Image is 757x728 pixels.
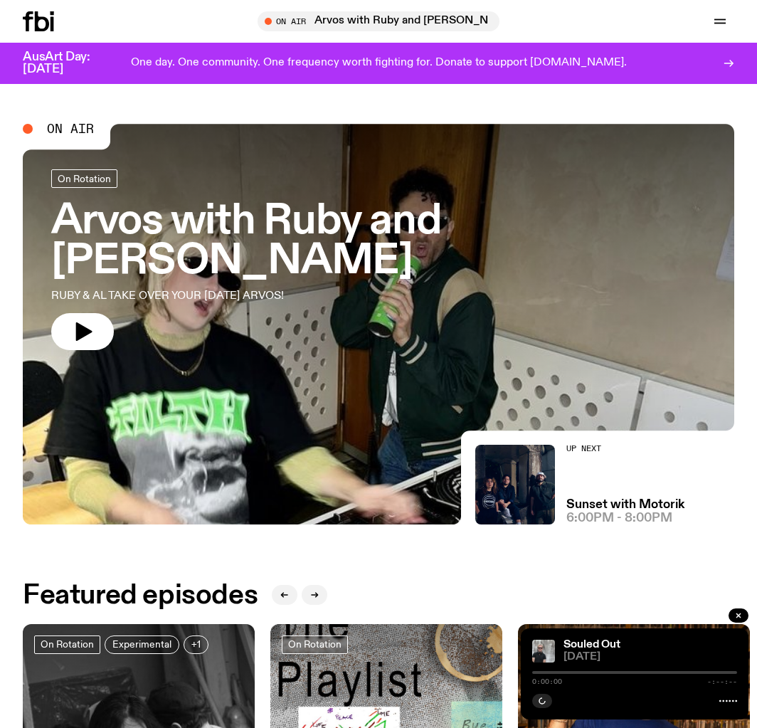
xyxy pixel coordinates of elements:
a: Experimental [105,635,179,654]
a: Souled Out [563,639,620,650]
h3: Arvos with Ruby and [PERSON_NAME] [51,202,706,282]
h3: AusArt Day: [DATE] [23,51,114,75]
span: +1 [191,639,201,650]
span: On Rotation [41,639,94,650]
span: On Rotation [58,173,111,184]
a: Sunset with Motorik [566,499,684,511]
p: One day. One community. One frequency worth fighting for. Donate to support [DOMAIN_NAME]. [131,57,627,70]
img: Stephen looks directly at the camera, wearing a black tee, black sunglasses and headphones around... [532,640,555,663]
h2: Up Next [566,445,684,453]
h2: Featured episodes [23,583,258,608]
a: Ruby wears a Collarbones t shirt and pretends to play the DJ decks, Al sings into a pringles can.... [23,124,734,524]
span: On Air [47,122,94,135]
a: On Rotation [51,169,117,188]
span: Experimental [112,639,171,650]
a: Arvos with Ruby and [PERSON_NAME]RUBY & AL TAKE OVER YOUR [DATE] ARVOS! [51,169,706,350]
span: On Rotation [288,639,342,650]
a: On Rotation [34,635,100,654]
button: +1 [184,635,208,654]
span: [DATE] [563,652,737,663]
span: -:--:-- [707,678,737,685]
span: 0:00:00 [532,678,562,685]
p: RUBY & AL TAKE OVER YOUR [DATE] ARVOS! [51,287,415,305]
button: On AirArvos with Ruby and [PERSON_NAME] [258,11,499,31]
span: 6:00pm - 8:00pm [566,512,672,524]
a: On Rotation [282,635,348,654]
